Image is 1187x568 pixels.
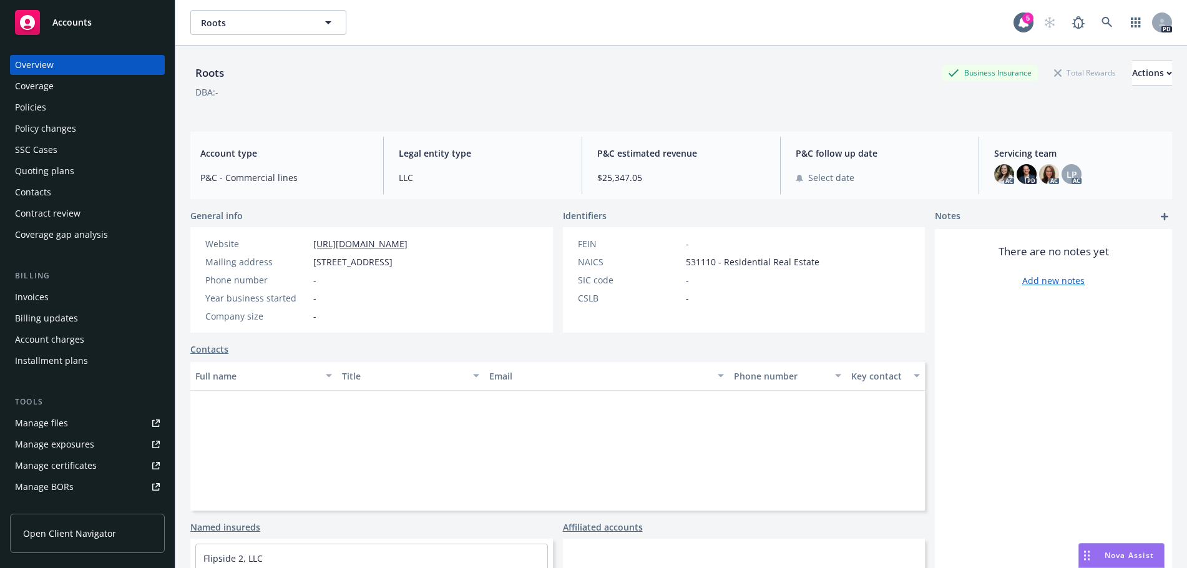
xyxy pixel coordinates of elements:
[200,147,368,160] span: Account type
[15,413,68,433] div: Manage files
[190,209,243,222] span: General info
[734,370,828,383] div: Phone number
[1017,164,1037,184] img: photo
[1022,12,1033,24] div: 5
[313,273,316,286] span: -
[994,147,1162,160] span: Servicing team
[190,521,260,534] a: Named insureds
[1157,209,1172,224] a: add
[686,237,689,250] span: -
[190,65,229,81] div: Roots
[15,225,108,245] div: Coverage gap analysis
[195,86,218,99] div: DBA: -
[489,370,710,383] div: Email
[851,370,906,383] div: Key contact
[205,237,308,250] div: Website
[15,203,81,223] div: Contract review
[563,209,607,222] span: Identifiers
[313,291,316,305] span: -
[597,171,765,184] span: $25,347.05
[10,76,165,96] a: Coverage
[15,76,54,96] div: Coverage
[729,361,846,391] button: Phone number
[10,182,165,202] a: Contacts
[15,456,97,476] div: Manage certificates
[1095,10,1120,35] a: Search
[15,182,51,202] div: Contacts
[10,55,165,75] a: Overview
[10,477,165,497] a: Manage BORs
[190,343,228,356] a: Contacts
[686,255,819,268] span: 531110 - Residential Real Estate
[15,97,46,117] div: Policies
[10,270,165,282] div: Billing
[686,273,689,286] span: -
[23,527,116,540] span: Open Client Navigator
[203,552,263,564] a: Flipside 2, LLC
[15,308,78,328] div: Billing updates
[597,147,765,160] span: P&C estimated revenue
[1132,61,1172,86] button: Actions
[15,351,88,371] div: Installment plans
[10,119,165,139] a: Policy changes
[399,171,567,184] span: LLC
[15,498,110,518] div: Summary of insurance
[201,16,309,29] span: Roots
[1066,10,1091,35] a: Report a Bug
[15,434,94,454] div: Manage exposures
[313,238,408,250] a: [URL][DOMAIN_NAME]
[10,434,165,454] a: Manage exposures
[796,147,964,160] span: P&C follow up date
[342,370,465,383] div: Title
[190,10,346,35] button: Roots
[935,209,960,224] span: Notes
[1022,274,1085,287] a: Add new notes
[205,310,308,323] div: Company size
[10,498,165,518] a: Summary of insurance
[942,65,1038,81] div: Business Insurance
[10,396,165,408] div: Tools
[1078,543,1165,568] button: Nova Assist
[563,521,643,534] a: Affiliated accounts
[10,97,165,117] a: Policies
[994,164,1014,184] img: photo
[190,361,337,391] button: Full name
[1037,10,1062,35] a: Start snowing
[10,140,165,160] a: SSC Cases
[10,5,165,40] a: Accounts
[1132,61,1172,85] div: Actions
[10,161,165,181] a: Quoting plans
[1067,168,1077,181] span: LP
[10,413,165,433] a: Manage files
[484,361,729,391] button: Email
[399,147,567,160] span: Legal entity type
[10,351,165,371] a: Installment plans
[578,237,681,250] div: FEIN
[1048,65,1122,81] div: Total Rewards
[578,291,681,305] div: CSLB
[1123,10,1148,35] a: Switch app
[1039,164,1059,184] img: photo
[10,203,165,223] a: Contract review
[205,291,308,305] div: Year business started
[15,477,74,497] div: Manage BORs
[686,291,689,305] span: -
[846,361,925,391] button: Key contact
[10,308,165,328] a: Billing updates
[10,330,165,350] a: Account charges
[15,287,49,307] div: Invoices
[337,361,484,391] button: Title
[52,17,92,27] span: Accounts
[15,119,76,139] div: Policy changes
[808,171,854,184] span: Select date
[205,273,308,286] div: Phone number
[10,287,165,307] a: Invoices
[578,273,681,286] div: SIC code
[578,255,681,268] div: NAICS
[999,244,1109,259] span: There are no notes yet
[205,255,308,268] div: Mailing address
[1105,550,1154,561] span: Nova Assist
[15,161,74,181] div: Quoting plans
[15,55,54,75] div: Overview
